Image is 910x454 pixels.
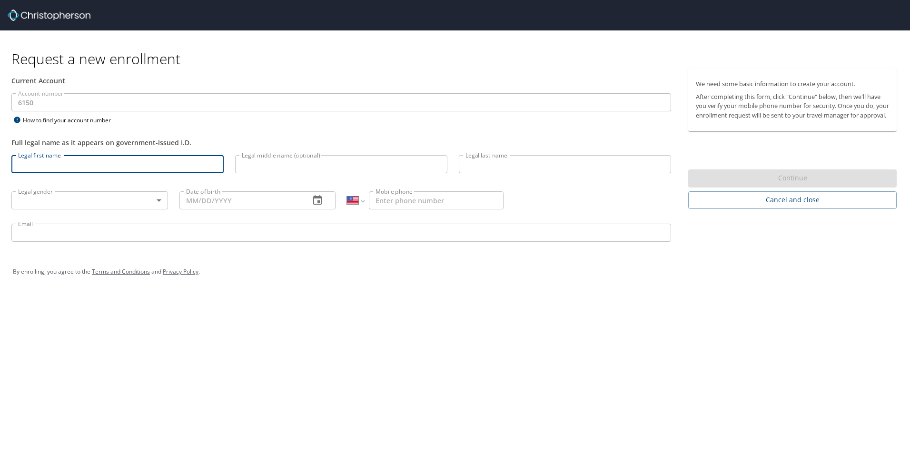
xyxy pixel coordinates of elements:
div: ​ [11,191,168,209]
p: After completing this form, click "Continue" below, then we'll have you verify your mobile phone ... [696,92,889,120]
p: We need some basic information to create your account. [696,79,889,89]
input: Enter phone number [369,191,504,209]
a: Privacy Policy [163,267,198,276]
div: Current Account [11,76,671,86]
img: cbt logo [8,10,90,21]
div: How to find your account number [11,114,130,126]
input: MM/DD/YYYY [179,191,303,209]
div: By enrolling, you agree to the and . [13,260,897,284]
a: Terms and Conditions [92,267,150,276]
span: Cancel and close [696,194,889,206]
button: Cancel and close [688,191,897,209]
h1: Request a new enrollment [11,49,904,68]
div: Full legal name as it appears on government-issued I.D. [11,138,671,148]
